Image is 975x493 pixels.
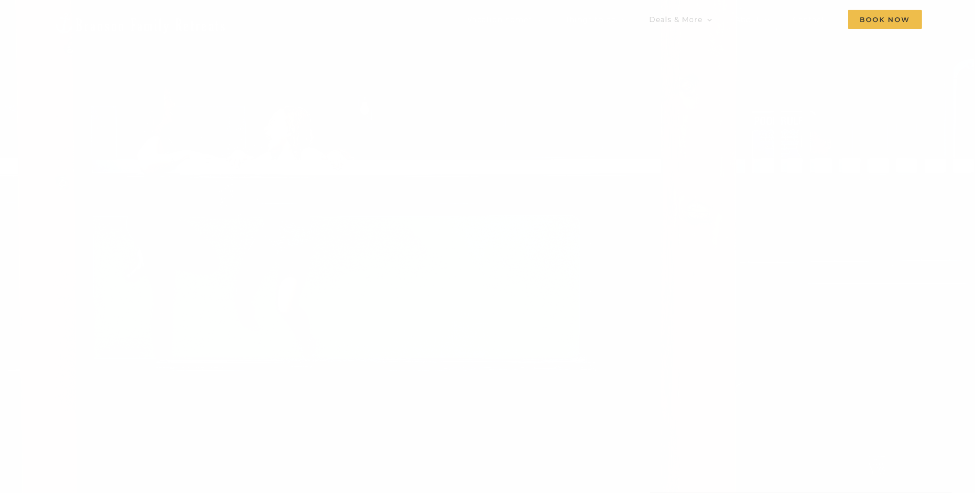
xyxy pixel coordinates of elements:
nav: Main Menu [467,9,922,30]
a: Book Now [848,9,922,30]
span: Vacation homes [467,16,532,23]
img: Branson Family Retreats Logo [53,12,227,35]
a: Contact [793,9,825,30]
span: Book Now [848,10,922,29]
span: About [735,16,760,23]
span: Deals & More [649,16,702,23]
a: About [735,9,770,30]
a: Deals & More [649,9,712,30]
a: Things to do [565,9,626,30]
span: Contact [793,16,825,23]
a: Vacation homes [467,9,542,30]
span: Things to do [565,16,616,23]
